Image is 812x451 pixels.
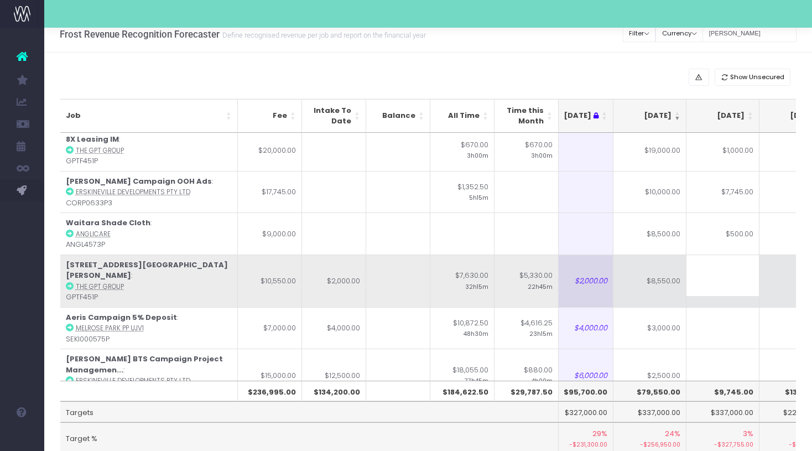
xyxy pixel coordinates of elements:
td: $4,000.00 [540,307,613,349]
abbr: Anglicare [76,230,111,239]
td: $337,000.00 [686,401,759,422]
td: $2,500.00 [613,349,686,401]
td: $8,500.00 [613,212,686,255]
th: $184,622.50 [430,381,495,402]
td: $20,000.00 [238,129,302,171]
td: $10,550.00 [238,255,302,307]
th: Balance: activate to sort column ascending [366,99,430,133]
th: Intake To Date: activate to sort column ascending [302,99,366,133]
button: Filter [623,25,656,42]
th: Fee: activate to sort column ascending [238,99,302,133]
td: $4,616.25 [495,307,559,349]
td: $327,000.00 [540,401,613,422]
button: Show Unsecured [715,69,791,86]
small: Define recognised revenue per job and report on the financial year [220,29,426,40]
td: Targets [60,401,559,422]
td: $19,000.00 [613,129,686,171]
td: $670.00 [495,129,559,171]
th: All Time: activate to sort column ascending [430,99,495,133]
small: 48h30m [464,328,488,338]
small: 22h45m [528,281,553,291]
small: 32h15m [465,281,488,291]
th: $134,200.00 [302,381,366,402]
span: 24% [665,428,680,439]
td: $1,352.50 [430,171,495,213]
strong: [STREET_ADDRESS][GEOGRAPHIC_DATA][PERSON_NAME] [66,260,228,281]
th: Job: activate to sort column ascending [60,99,238,133]
td: : SEKI000575P [60,307,238,349]
small: 4h00m [532,375,553,385]
h3: Frost Revenue Recognition Forecaster [60,29,426,40]
td: $12,500.00 [302,349,366,401]
td: $10,000.00 [613,171,686,213]
abbr: Erskineville Developments Pty Ltd [76,376,190,385]
strong: [PERSON_NAME] Campaign OOH Ads [66,176,212,186]
abbr: The GPT Group [76,282,124,291]
input: Search... [702,25,797,42]
span: 3% [743,428,753,439]
th: Time this Month: activate to sort column ascending [495,99,559,133]
strong: 8X Leasing IM [66,134,119,144]
span: Show Unsecured [730,72,784,82]
small: 23h15m [529,328,553,338]
td: $2,000.00 [540,255,613,307]
strong: Aeris Campaign 5% Deposit [66,312,177,323]
td: $18,055.00 [430,349,495,401]
td: $670.00 [430,129,495,171]
small: 3h00m [531,150,553,160]
td: $4,000.00 [302,307,366,349]
td: $337,000.00 [613,401,686,422]
td: $17,745.00 [238,171,302,213]
th: Sep 25 : activate to sort column ascending [540,99,613,133]
th: $95,700.00 [540,381,613,402]
td: $880.00 [495,349,559,401]
img: images/default_profile_image.png [14,429,30,445]
td: $7,000.00 [238,307,302,349]
th: Nov 25: activate to sort column ascending [686,99,759,133]
td: $6,000.00 [540,349,613,401]
td: $3,000.00 [613,307,686,349]
td: : CORP0633P3 [60,171,238,213]
small: 77h45m [465,375,488,385]
td: $9,000.00 [238,212,302,255]
td: : GPTF451P [60,129,238,171]
small: 3h00m [467,150,488,160]
td: : ANGL4573P [60,212,238,255]
td: : GPTF451P [60,255,238,307]
small: -$256,950.00 [619,439,680,449]
td: $2,000.00 [302,255,366,307]
th: $236,995.00 [238,381,302,402]
abbr: Melrose Park PP UJV1 [76,324,144,333]
th: $79,550.00 [613,381,686,402]
td: $10,872.50 [430,307,495,349]
abbr: The GPT Group [76,146,124,155]
th: Oct 25: activate to sort column ascending [613,99,686,133]
td: $500.00 [686,212,759,255]
td: : CORP00635 [60,349,238,401]
span: 29% [592,428,607,439]
td: $15,000.00 [238,349,302,401]
td: $1,000.00 [686,129,759,171]
button: Currency [655,25,703,42]
small: -$327,755.00 [692,439,753,449]
small: 5h15m [469,192,488,202]
td: $7,745.00 [686,171,759,213]
strong: Waitara Shade Cloth [66,217,150,228]
td: $7,630.00 [430,255,495,307]
strong: [PERSON_NAME] BTS Campaign Project Managemen... [66,354,223,375]
abbr: Erskineville Developments Pty Ltd [76,188,190,196]
small: -$231,300.00 [546,439,607,449]
td: $8,550.00 [613,255,686,307]
th: $29,787.50 [495,381,559,402]
th: $9,745.00 [686,381,759,402]
td: $5,330.00 [495,255,559,307]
